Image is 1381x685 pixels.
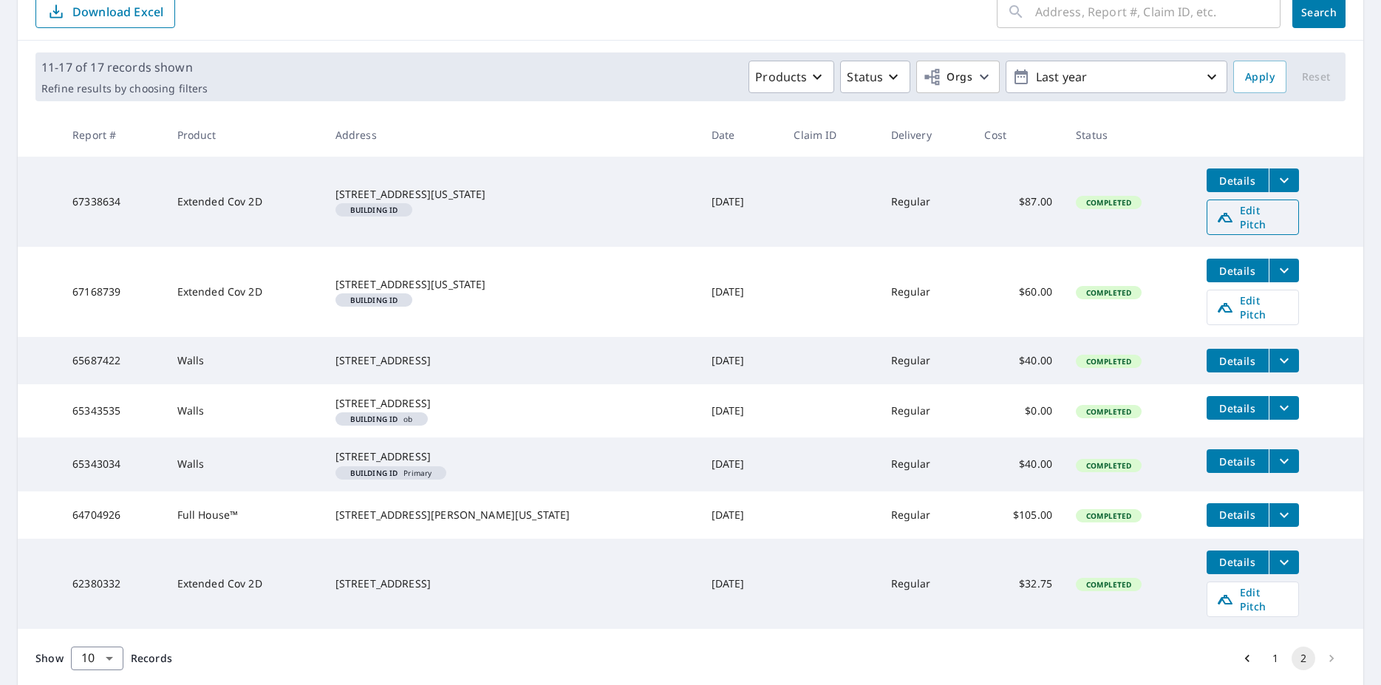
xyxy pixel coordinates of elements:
td: Walls [166,337,324,384]
div: [STREET_ADDRESS] [335,449,688,464]
th: Cost [972,113,1064,157]
span: Completed [1077,356,1140,367]
td: $87.00 [972,157,1064,247]
button: Go to page 1 [1264,647,1287,670]
button: filesDropdownBtn-62380332 [1269,551,1299,574]
div: [STREET_ADDRESS][US_STATE] [335,277,688,292]
td: $40.00 [972,337,1064,384]
span: Completed [1077,287,1140,298]
th: Address [324,113,700,157]
td: [DATE] [700,437,782,491]
td: [DATE] [700,247,782,337]
span: Completed [1077,406,1140,417]
button: Status [840,61,910,93]
span: Details [1215,454,1260,468]
td: $60.00 [972,247,1064,337]
td: Full House™ [166,491,324,539]
td: [DATE] [700,491,782,539]
div: 10 [71,638,123,679]
em: Building ID [350,206,398,214]
button: filesDropdownBtn-64704926 [1269,503,1299,527]
button: detailsBtn-64704926 [1207,503,1269,527]
div: [STREET_ADDRESS] [335,396,688,411]
td: Extended Cov 2D [166,539,324,629]
span: Details [1215,555,1260,569]
td: Walls [166,437,324,491]
button: detailsBtn-67168739 [1207,259,1269,282]
button: Products [749,61,834,93]
th: Product [166,113,324,157]
button: Go to previous page [1235,647,1259,670]
button: detailsBtn-65343034 [1207,449,1269,473]
td: [DATE] [700,539,782,629]
th: Report # [61,113,165,157]
span: Show [35,651,64,665]
td: Regular [879,539,973,629]
button: detailsBtn-65687422 [1207,349,1269,372]
div: [STREET_ADDRESS] [335,576,688,591]
td: 65687422 [61,337,165,384]
p: Download Excel [72,4,163,20]
button: Orgs [916,61,1000,93]
td: $0.00 [972,384,1064,437]
td: Regular [879,384,973,437]
span: Edit Pitch [1216,585,1289,613]
a: Edit Pitch [1207,200,1299,235]
th: Date [700,113,782,157]
th: Delivery [879,113,973,157]
span: Details [1215,508,1260,522]
td: Regular [879,157,973,247]
td: Walls [166,384,324,437]
p: Products [755,68,807,86]
button: page 2 [1292,647,1315,670]
td: Extended Cov 2D [166,247,324,337]
span: Apply [1245,68,1275,86]
div: [STREET_ADDRESS][PERSON_NAME][US_STATE] [335,508,688,522]
button: filesDropdownBtn-65687422 [1269,349,1299,372]
span: Details [1215,264,1260,278]
button: Apply [1233,61,1286,93]
td: 67168739 [61,247,165,337]
p: 11-17 of 17 records shown [41,58,208,76]
span: Edit Pitch [1216,293,1289,321]
td: Regular [879,437,973,491]
td: Regular [879,491,973,539]
span: Orgs [923,68,972,86]
a: Edit Pitch [1207,582,1299,617]
th: Claim ID [782,113,879,157]
em: Building ID [350,415,398,423]
span: Completed [1077,579,1140,590]
button: Last year [1006,61,1227,93]
td: 67338634 [61,157,165,247]
div: [STREET_ADDRESS][US_STATE] [335,187,688,202]
button: filesDropdownBtn-65343034 [1269,449,1299,473]
td: Regular [879,247,973,337]
span: Search [1304,5,1334,19]
span: Primary [341,469,441,477]
button: filesDropdownBtn-65343535 [1269,396,1299,420]
td: 64704926 [61,491,165,539]
button: filesDropdownBtn-67168739 [1269,259,1299,282]
span: Records [131,651,172,665]
td: [DATE] [700,384,782,437]
p: Status [847,68,883,86]
div: Show 10 records [71,647,123,670]
a: Edit Pitch [1207,290,1299,325]
nav: pagination navigation [1233,647,1346,670]
span: Details [1215,174,1260,188]
button: detailsBtn-65343535 [1207,396,1269,420]
span: Completed [1077,460,1140,471]
td: 62380332 [61,539,165,629]
td: $40.00 [972,437,1064,491]
td: $32.75 [972,539,1064,629]
span: Details [1215,354,1260,368]
em: Building ID [350,469,398,477]
em: Building ID [350,296,398,304]
span: ob [341,415,422,423]
div: [STREET_ADDRESS] [335,353,688,368]
td: Extended Cov 2D [166,157,324,247]
td: [DATE] [700,157,782,247]
span: Completed [1077,197,1140,208]
button: detailsBtn-67338634 [1207,168,1269,192]
span: Edit Pitch [1216,203,1289,231]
